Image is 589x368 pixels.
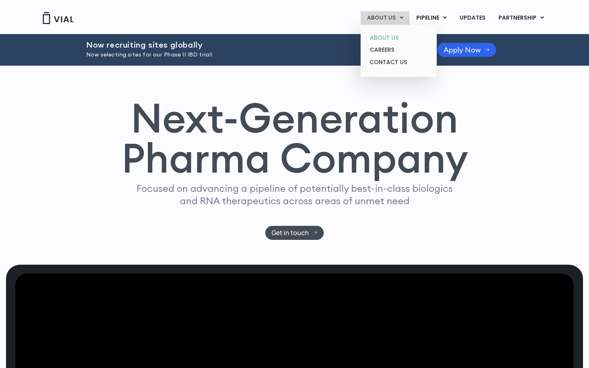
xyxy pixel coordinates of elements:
[42,12,74,24] img: Vial Logo
[121,98,468,179] h1: Next-Generation Pharma Company
[444,47,481,53] span: Apply Now
[363,44,434,56] a: CAREERS
[86,50,417,59] p: Now selecting sites for our Phase II IBD trial!
[453,11,492,25] a: UPDATES
[363,32,434,44] a: ABOUT US
[272,230,309,236] span: Get in touch
[361,11,409,25] a: ABOUT USMenu Toggle
[437,43,496,57] a: Apply Now
[492,11,551,25] a: PARTNERSHIPMenu Toggle
[363,56,434,69] a: CONTACT US
[133,182,456,207] p: Focused on advancing a pipeline of potentially best-in-class biologics and RNA therapeutics acros...
[410,11,453,25] a: PIPELINEMenu Toggle
[265,226,324,240] a: Get in touch
[86,40,417,49] h2: Now recruiting sites globally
